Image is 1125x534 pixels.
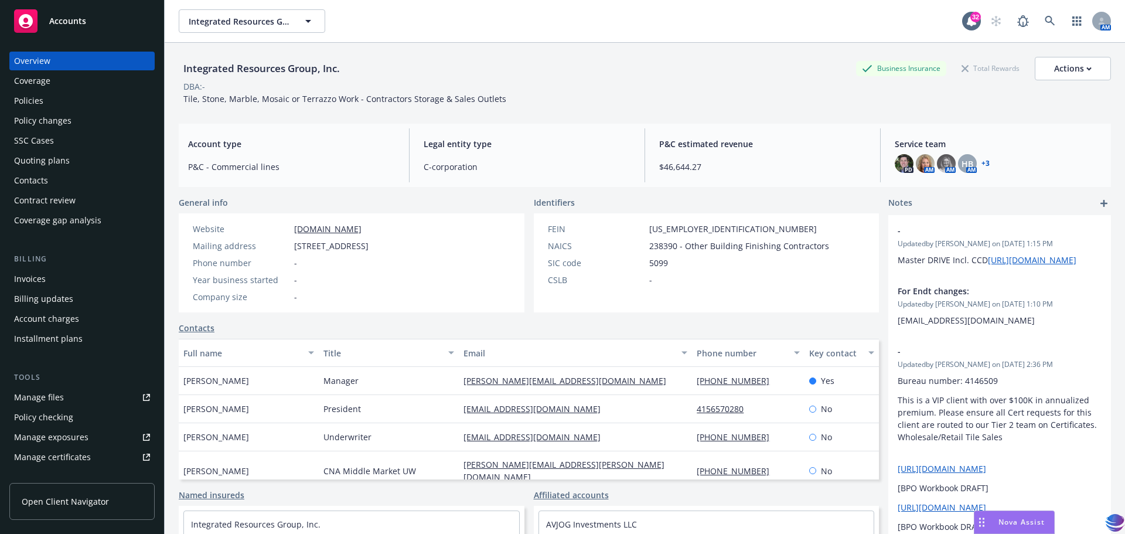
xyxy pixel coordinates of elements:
[821,431,832,443] span: No
[1105,512,1125,534] img: svg+xml;base64,PHN2ZyB3aWR0aD0iMzQiIGhlaWdodD0iMzQiIHZpZXdCb3g9IjAgMCAzNCAzNCIgZmlsbD0ibm9uZSIgeG...
[9,111,155,130] a: Policy changes
[1011,9,1035,33] a: Report a Bug
[548,274,645,286] div: CSLB
[548,223,645,235] div: FEIN
[294,257,297,269] span: -
[14,111,71,130] div: Policy changes
[9,270,155,288] a: Invoices
[649,257,668,269] span: 5099
[14,428,88,447] div: Manage exposures
[534,489,609,501] a: Affiliated accounts
[319,339,459,367] button: Title
[984,9,1008,33] a: Start snowing
[9,91,155,110] a: Policies
[898,345,1071,358] span: -
[14,191,76,210] div: Contract review
[888,215,1111,275] div: -Updatedby [PERSON_NAME] on [DATE] 1:15 PMMaster DRIVE Incl. CCD[URL][DOMAIN_NAME]
[1035,57,1111,80] button: Actions
[649,274,652,286] span: -
[183,465,249,477] span: [PERSON_NAME]
[898,394,1102,443] p: This is a VIP client with over $100K in annualized premium. Please ensure all Cert requests for t...
[9,372,155,383] div: Tools
[9,309,155,328] a: Account charges
[9,329,155,348] a: Installment plans
[974,511,1055,534] button: Nova Assist
[179,196,228,209] span: General info
[189,15,290,28] span: Integrated Resources Group, Inc.
[534,196,575,209] span: Identifiers
[463,431,610,443] a: [EMAIL_ADDRESS][DOMAIN_NAME]
[546,519,637,530] a: AVJOG Investments LLC
[14,211,101,230] div: Coverage gap analysis
[697,375,779,386] a: [PHONE_NUMBER]
[898,315,1035,326] span: [EMAIL_ADDRESS][DOMAIN_NAME]
[14,270,46,288] div: Invoices
[424,138,630,150] span: Legal entity type
[188,138,395,150] span: Account type
[9,290,155,308] a: Billing updates
[9,448,155,467] a: Manage certificates
[323,375,359,387] span: Manager
[459,339,692,367] button: Email
[14,329,83,348] div: Installment plans
[9,211,155,230] a: Coverage gap analysis
[898,502,986,513] a: [URL][DOMAIN_NAME]
[888,196,912,210] span: Notes
[821,375,834,387] span: Yes
[183,375,249,387] span: [PERSON_NAME]
[294,291,297,303] span: -
[191,519,321,530] a: Integrated Resources Group, Inc.
[898,359,1102,370] span: Updated by [PERSON_NAME] on [DATE] 2:36 PM
[659,161,866,173] span: $46,644.27
[424,161,630,173] span: C-corporation
[898,225,1071,237] span: -
[193,240,289,252] div: Mailing address
[463,347,674,359] div: Email
[193,223,289,235] div: Website
[14,290,73,308] div: Billing updates
[183,93,506,104] span: Tile, Stone, Marble, Mosaic or Terrazzo Work - Contractors Storage & Sales Outlets
[9,468,155,487] a: Manage claims
[294,240,369,252] span: [STREET_ADDRESS]
[548,257,645,269] div: SIC code
[804,339,879,367] button: Key contact
[697,431,779,443] a: [PHONE_NUMBER]
[895,154,913,173] img: photo
[22,495,109,508] span: Open Client Navigator
[179,339,319,367] button: Full name
[9,131,155,150] a: SSC Cases
[193,274,289,286] div: Year business started
[692,339,804,367] button: Phone number
[898,375,1102,387] p: Bureau number: 4146509
[898,254,1102,266] p: Master DRIVE Incl. CCD
[974,511,989,533] div: Drag to move
[294,223,362,234] a: [DOMAIN_NAME]
[937,154,956,173] img: photo
[193,257,289,269] div: Phone number
[9,191,155,210] a: Contract review
[9,428,155,447] a: Manage exposures
[697,347,786,359] div: Phone number
[463,403,610,414] a: [EMAIL_ADDRESS][DOMAIN_NAME]
[14,151,70,170] div: Quoting plans
[1038,9,1062,33] a: Search
[697,465,779,477] a: [PHONE_NUMBER]
[9,5,155,38] a: Accounts
[9,151,155,170] a: Quoting plans
[9,408,155,427] a: Policy checking
[888,275,1111,336] div: For Endt changes:Updatedby [PERSON_NAME] on [DATE] 1:10 PM[EMAIL_ADDRESS][DOMAIN_NAME]
[14,171,48,190] div: Contacts
[14,72,50,90] div: Coverage
[1097,196,1111,210] a: add
[14,52,50,70] div: Overview
[697,403,753,414] a: 4156570280
[9,72,155,90] a: Coverage
[916,154,935,173] img: photo
[548,240,645,252] div: NAICS
[895,138,1102,150] span: Service team
[898,239,1102,249] span: Updated by [PERSON_NAME] on [DATE] 1:15 PM
[821,403,832,415] span: No
[14,131,54,150] div: SSC Cases
[463,375,676,386] a: [PERSON_NAME][EMAIL_ADDRESS][DOMAIN_NAME]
